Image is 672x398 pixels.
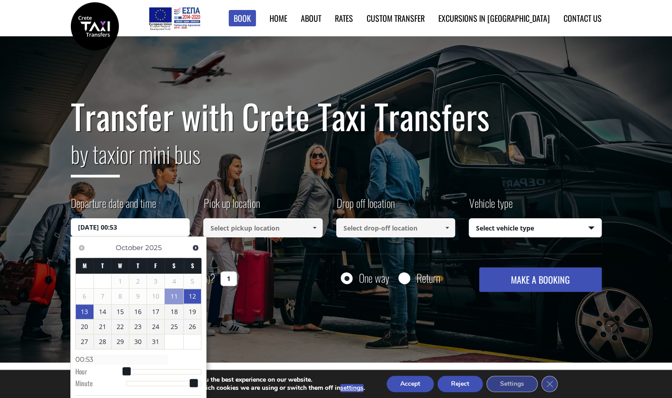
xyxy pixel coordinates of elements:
[486,376,538,392] button: Settings
[71,267,215,290] label: How many passengers ?
[147,305,164,319] a: 17
[129,289,147,304] span: 9
[94,319,111,334] a: 21
[116,243,143,252] span: October
[438,12,550,24] a: Excursions in [GEOGRAPHIC_DATA]
[184,274,201,289] span: 5
[112,319,129,334] a: 22
[154,261,157,270] span: Friday
[71,2,119,50] img: Crete Taxi Transfers | Safe Taxi Transfer Services from to Heraklion Airport, Chania Airport, Ret...
[71,135,602,184] h2: or mini bus
[76,305,93,319] a: 13
[137,261,139,270] span: Thursday
[165,319,183,334] a: 25
[229,10,256,27] a: Book
[479,267,601,292] button: MAKE A BOOKING
[71,137,120,177] span: by taxi
[112,334,129,349] a: 29
[75,241,88,254] a: Previous
[75,378,126,390] dt: Minute
[129,305,147,319] a: 16
[359,272,389,284] label: One way
[184,319,201,334] a: 26
[83,261,87,270] span: Monday
[564,12,602,24] a: Contact us
[367,12,425,24] a: Custom Transfer
[76,334,93,349] a: 27
[417,272,440,284] label: Return
[191,261,194,270] span: Sunday
[113,376,365,384] p: We are using cookies to give you the best experience on our website.
[387,376,434,392] button: Accept
[112,289,129,304] span: 8
[192,244,199,251] span: Next
[129,319,147,334] a: 23
[203,218,323,237] input: Select pickup location
[113,384,365,392] p: You can find out more about which cookies we are using or switch them off in .
[184,289,201,304] a: 12
[94,305,111,319] a: 14
[94,289,111,304] span: 7
[307,218,322,237] a: Show All Items
[340,384,363,392] button: settings
[184,305,201,319] a: 19
[75,367,126,378] dt: Hour
[118,261,122,270] span: Wednesday
[147,274,164,289] span: 3
[469,219,601,238] span: Select vehicle type
[541,376,558,392] button: Close GDPR Cookie Banner
[78,244,85,251] span: Previous
[94,334,111,349] a: 28
[440,218,455,237] a: Show All Items
[71,195,156,218] label: Departure date and time
[336,195,395,218] label: Drop off location
[129,274,147,289] span: 2
[112,274,129,289] span: 1
[335,12,353,24] a: Rates
[129,334,147,349] a: 30
[165,274,183,289] span: 4
[101,261,104,270] span: Tuesday
[145,243,162,252] span: 2025
[71,20,119,30] a: Crete Taxi Transfers | Safe Taxi Transfer Services from to Heraklion Airport, Chania Airport, Ret...
[147,289,164,304] span: 10
[165,289,183,304] a: 11
[147,319,164,334] a: 24
[147,5,201,32] img: e-bannersEUERDF180X90.jpg
[203,195,260,218] label: Pick up location
[112,305,129,319] a: 15
[437,376,483,392] button: Reject
[301,12,321,24] a: About
[165,305,183,319] a: 18
[336,218,456,237] input: Select drop-off location
[76,319,93,334] a: 20
[76,289,93,304] span: 6
[172,261,176,270] span: Saturday
[147,334,164,349] a: 31
[270,12,287,24] a: Home
[469,195,513,218] label: Vehicle type
[71,97,602,135] h1: Transfer with Crete Taxi Transfers
[189,241,201,254] a: Next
